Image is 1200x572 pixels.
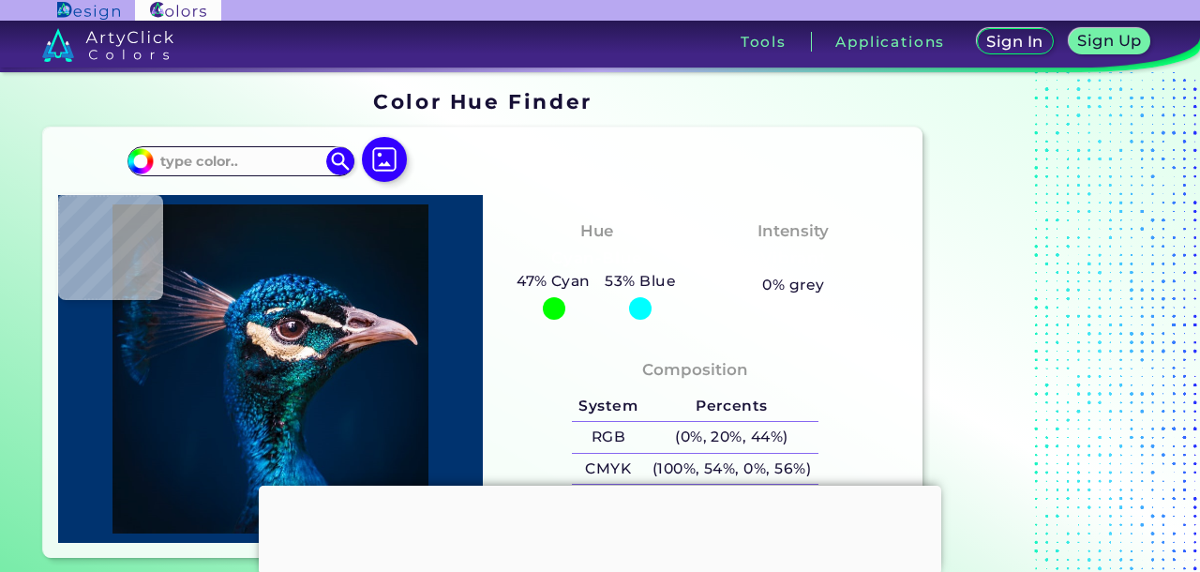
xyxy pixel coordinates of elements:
h4: Intensity [757,218,829,245]
h5: Sign In [989,35,1040,49]
h5: System [572,391,645,422]
h4: Hue [580,218,613,245]
input: type color.. [154,148,328,173]
h3: Cyan-Blue [543,248,649,270]
img: icon picture [362,137,407,182]
h5: Percents [645,391,818,422]
h5: (0%, 20%, 44%) [645,422,818,453]
h4: Composition [642,356,748,384]
a: Sign In [981,30,1050,53]
iframe: Advertisement [259,486,941,570]
h3: Applications [835,35,945,49]
h3: Vibrant [753,248,834,270]
h5: (100%, 54%, 0%, 56%) [645,454,818,485]
h3: Tools [741,35,787,49]
h1: Color Hue Finder [373,87,592,115]
h5: 47% Cyan [509,269,597,294]
img: logo_artyclick_colors_white.svg [42,28,174,62]
a: Sign Up [1072,30,1147,53]
h5: Sign Up [1081,34,1139,48]
h5: 0% grey [762,273,824,297]
img: ArtyClick Design logo [57,2,120,20]
h5: CMYK [572,454,645,485]
img: icon search [326,147,354,175]
h5: 53% Blue [598,269,683,294]
h5: RGB [572,422,645,453]
img: img_pavlin.jpg [67,204,473,534]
